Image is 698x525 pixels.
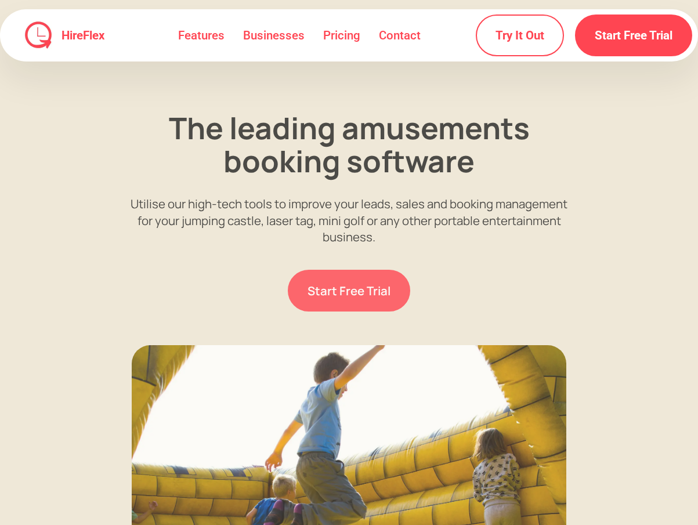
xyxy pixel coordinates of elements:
[370,18,430,53] a: Contact
[234,18,314,53] a: Businesses
[169,107,530,181] strong: The leading amusements booking software
[169,18,234,53] a: Features
[52,30,109,41] a: HireFlex
[314,18,370,53] a: Pricing
[126,195,572,245] p: Utilise our high-tech tools to improve your leads, sales and booking management for your jumping ...
[24,21,52,49] img: HireFlex Logo
[476,15,564,57] a: Try It Out
[288,270,410,312] a: Start Free Trial
[575,15,692,57] a: Start Free Trial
